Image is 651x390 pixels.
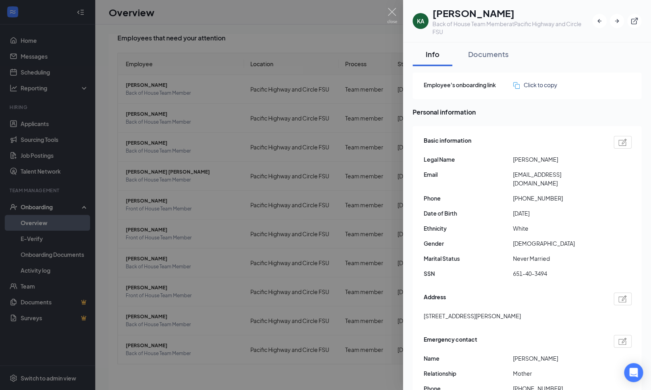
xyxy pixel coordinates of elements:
[417,17,424,25] div: KA
[424,224,513,233] span: Ethnicity
[610,14,624,28] button: ArrowRight
[513,82,520,89] img: click-to-copy.71757273a98fde459dfc.svg
[513,170,602,187] span: [EMAIL_ADDRESS][DOMAIN_NAME]
[424,136,471,149] span: Basic information
[424,209,513,218] span: Date of Birth
[630,17,638,25] svg: ExternalLink
[413,107,641,117] span: Personal information
[424,312,521,320] span: [STREET_ADDRESS][PERSON_NAME]
[424,155,513,164] span: Legal Name
[424,354,513,363] span: Name
[627,14,641,28] button: ExternalLink
[424,292,446,305] span: Address
[421,49,444,59] div: Info
[468,49,509,59] div: Documents
[513,224,602,233] span: White
[513,209,602,218] span: [DATE]
[424,335,477,348] span: Emergency contact
[424,170,513,179] span: Email
[513,254,602,263] span: Never Married
[513,354,602,363] span: [PERSON_NAME]
[513,194,602,203] span: [PHONE_NUMBER]
[513,80,557,89] button: Click to copy
[592,14,607,28] button: ArrowLeftNew
[624,363,643,382] div: Open Intercom Messenger
[424,80,513,89] span: Employee's onboarding link
[424,369,513,378] span: Relationship
[513,369,602,378] span: Mother
[424,194,513,203] span: Phone
[613,17,621,25] svg: ArrowRight
[424,239,513,248] span: Gender
[513,239,602,248] span: [DEMOGRAPHIC_DATA]
[432,20,592,36] div: Back of House Team Member at Pacific Highway and Circle FSU
[595,17,603,25] svg: ArrowLeftNew
[513,155,602,164] span: [PERSON_NAME]
[424,254,513,263] span: Marital Status
[513,269,602,278] span: 651-40-3494
[432,6,592,20] h1: [PERSON_NAME]
[424,269,513,278] span: SSN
